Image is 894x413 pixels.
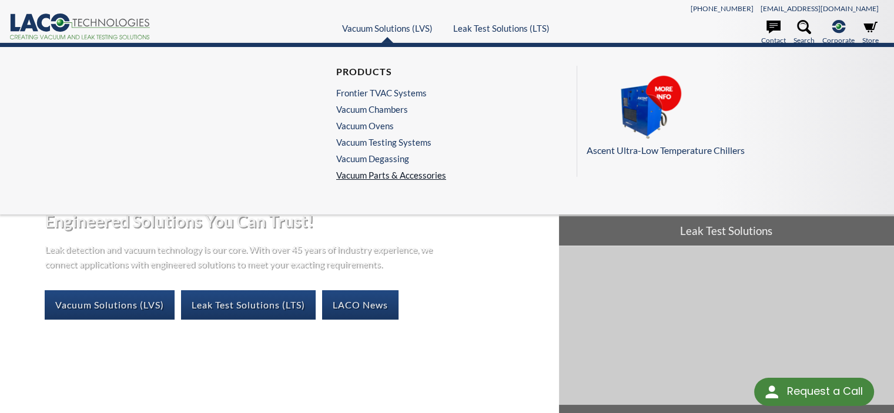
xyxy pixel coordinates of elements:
a: Vacuum Chambers [336,104,440,115]
img: round button [762,382,781,401]
div: Request a Call [754,378,874,406]
p: Ascent Ultra-Low Temperature Chillers [587,143,876,158]
a: Ascent Ultra-Low Temperature Chillers [587,75,876,158]
span: Corporate [822,35,855,46]
a: Leak Test Solutions (LTS) [453,23,550,33]
a: Search [793,20,815,46]
a: LACO News [322,290,399,320]
a: Vacuum Testing Systems [336,137,440,147]
a: [PHONE_NUMBER] [691,4,754,13]
p: Leak detection and vacuum technology is our core. With over 45 years of industry experience, we c... [45,241,438,271]
div: Request a Call [786,378,862,405]
a: Vacuum Degassing [336,153,440,164]
a: Leak Test Solutions (LTS) [181,290,316,320]
a: Vacuum Solutions (LVS) [342,23,433,33]
img: Ascent_Chillers_Pods__LVS_.png [587,75,704,141]
a: Contact [761,20,786,46]
a: Store [862,20,879,46]
a: Vacuum Ovens [336,120,440,131]
a: Vacuum Parts & Accessories [336,170,446,180]
a: [EMAIL_ADDRESS][DOMAIN_NAME] [761,4,879,13]
span: Leak Test Solutions [559,216,894,246]
h4: Products [336,66,440,78]
h2: Engineered Solutions You Can Trust! [45,210,550,232]
a: Vacuum Solutions (LVS) [45,290,175,320]
a: Frontier TVAC Systems [336,88,440,98]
